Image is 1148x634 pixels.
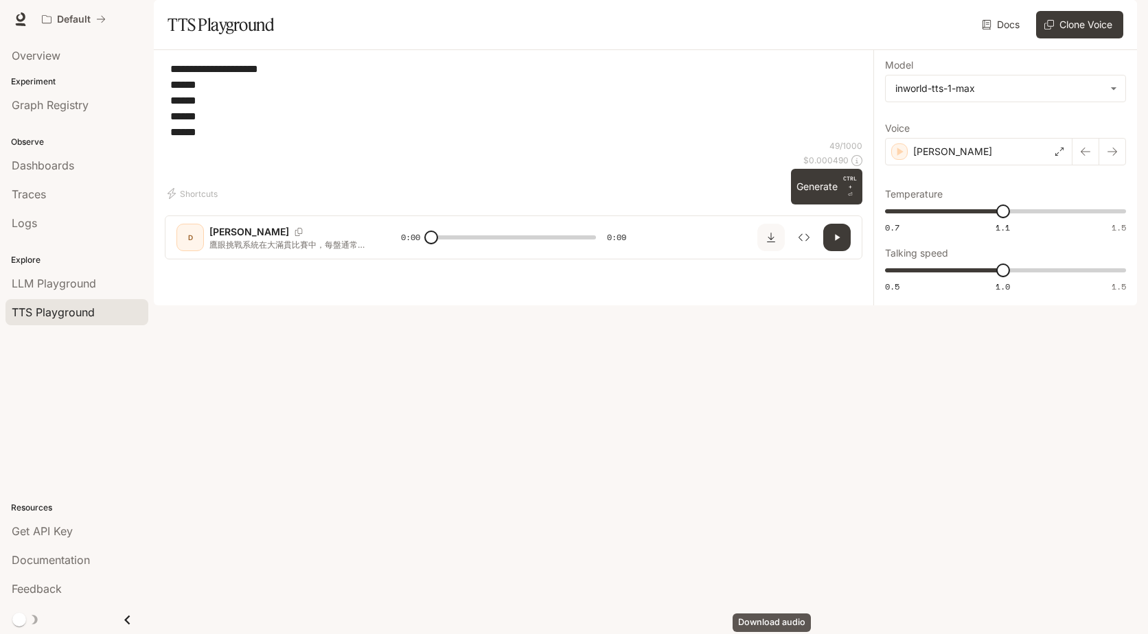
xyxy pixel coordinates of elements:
p: Model [885,60,913,70]
span: 1.5 [1112,222,1126,233]
p: [PERSON_NAME] [913,145,992,158]
span: 1.1 [996,222,1010,233]
span: 0.7 [885,222,899,233]
button: Shortcuts [165,183,223,204]
h1: TTS Playground [168,11,274,38]
button: Inspect [790,224,818,251]
div: Download audio [733,613,811,632]
button: Download audio [757,224,785,251]
p: ⏎ [843,174,857,199]
p: CTRL + [843,174,857,191]
span: 0:09 [607,231,626,244]
p: Temperature [885,189,943,199]
div: inworld-tts-1-max [886,75,1125,102]
p: 49 / 1000 [829,140,862,152]
button: Clone Voice [1036,11,1123,38]
a: Docs [979,11,1025,38]
span: 1.0 [996,281,1010,292]
p: 鷹眼挑戰系統在大滿貫比賽中，每盤通常允許： 1. 1 次 2. 2 次 3. 3 次 4. 4 次 [209,239,368,250]
span: 0:00 [401,231,420,244]
p: $ 0.000490 [803,154,849,166]
div: inworld-tts-1-max [895,82,1103,95]
span: 0.5 [885,281,899,292]
p: Default [57,14,91,25]
div: D [179,226,201,248]
button: GenerateCTRL +⏎ [791,169,862,204]
p: Talking speed [885,248,948,258]
p: [PERSON_NAME] [209,225,289,239]
p: Voice [885,124,910,133]
button: Copy Voice ID [289,228,308,236]
button: All workspaces [36,5,112,33]
span: 1.5 [1112,281,1126,292]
